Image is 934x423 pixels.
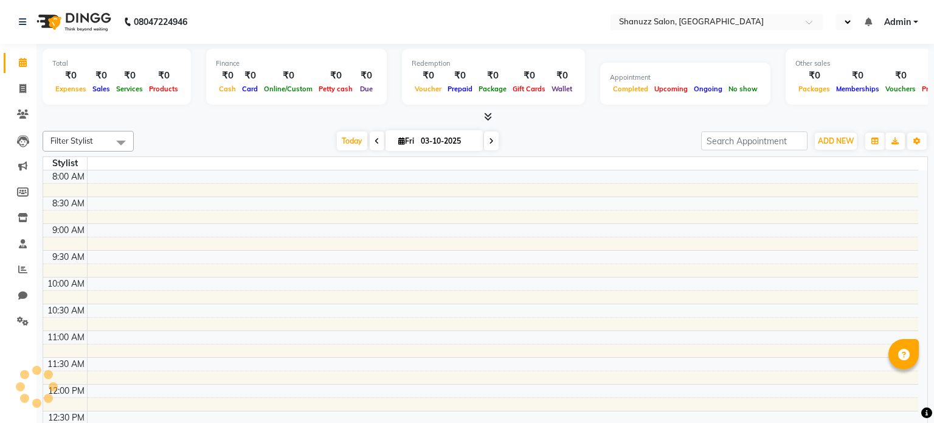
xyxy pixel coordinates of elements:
span: Cash [216,85,239,93]
div: ₹0 [833,69,882,83]
div: ₹0 [510,69,548,83]
span: Online/Custom [261,85,316,93]
div: 10:00 AM [45,278,87,290]
b: 08047224946 [134,5,187,39]
div: ₹0 [52,69,89,83]
div: Appointment [610,72,761,83]
div: ₹0 [476,69,510,83]
div: 9:30 AM [50,251,87,264]
span: Due [357,85,376,93]
div: ₹0 [412,69,445,83]
div: ₹0 [89,69,113,83]
div: 9:00 AM [50,224,87,237]
span: Card [239,85,261,93]
div: Finance [216,58,377,69]
span: ADD NEW [818,136,854,145]
div: ₹0 [146,69,181,83]
input: Search Appointment [701,131,808,150]
div: ₹0 [316,69,356,83]
div: ₹0 [216,69,239,83]
span: Gift Cards [510,85,548,93]
span: Services [113,85,146,93]
div: ₹0 [113,69,146,83]
div: ₹0 [445,69,476,83]
div: 8:30 AM [50,197,87,210]
div: 11:30 AM [45,358,87,371]
span: Expenses [52,85,89,93]
button: ADD NEW [815,133,857,150]
div: 10:30 AM [45,304,87,317]
div: ₹0 [261,69,316,83]
div: Redemption [412,58,575,69]
div: ₹0 [548,69,575,83]
span: Upcoming [651,85,691,93]
span: Petty cash [316,85,356,93]
div: ₹0 [882,69,919,83]
span: Prepaid [445,85,476,93]
span: Memberships [833,85,882,93]
span: Admin [884,16,911,29]
img: logo [31,5,114,39]
div: 12:00 PM [46,385,87,397]
span: Products [146,85,181,93]
div: 8:00 AM [50,170,87,183]
div: ₹0 [795,69,833,83]
div: 11:00 AM [45,331,87,344]
span: Fri [395,136,417,145]
span: Today [337,131,367,150]
span: Voucher [412,85,445,93]
span: No show [725,85,761,93]
span: Vouchers [882,85,919,93]
input: 2025-10-03 [417,132,478,150]
div: Stylist [43,157,87,170]
div: ₹0 [356,69,377,83]
span: Filter Stylist [50,136,93,145]
span: Ongoing [691,85,725,93]
span: Sales [89,85,113,93]
span: Completed [610,85,651,93]
div: Total [52,58,181,69]
div: ₹0 [239,69,261,83]
span: Package [476,85,510,93]
span: Packages [795,85,833,93]
span: Wallet [548,85,575,93]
